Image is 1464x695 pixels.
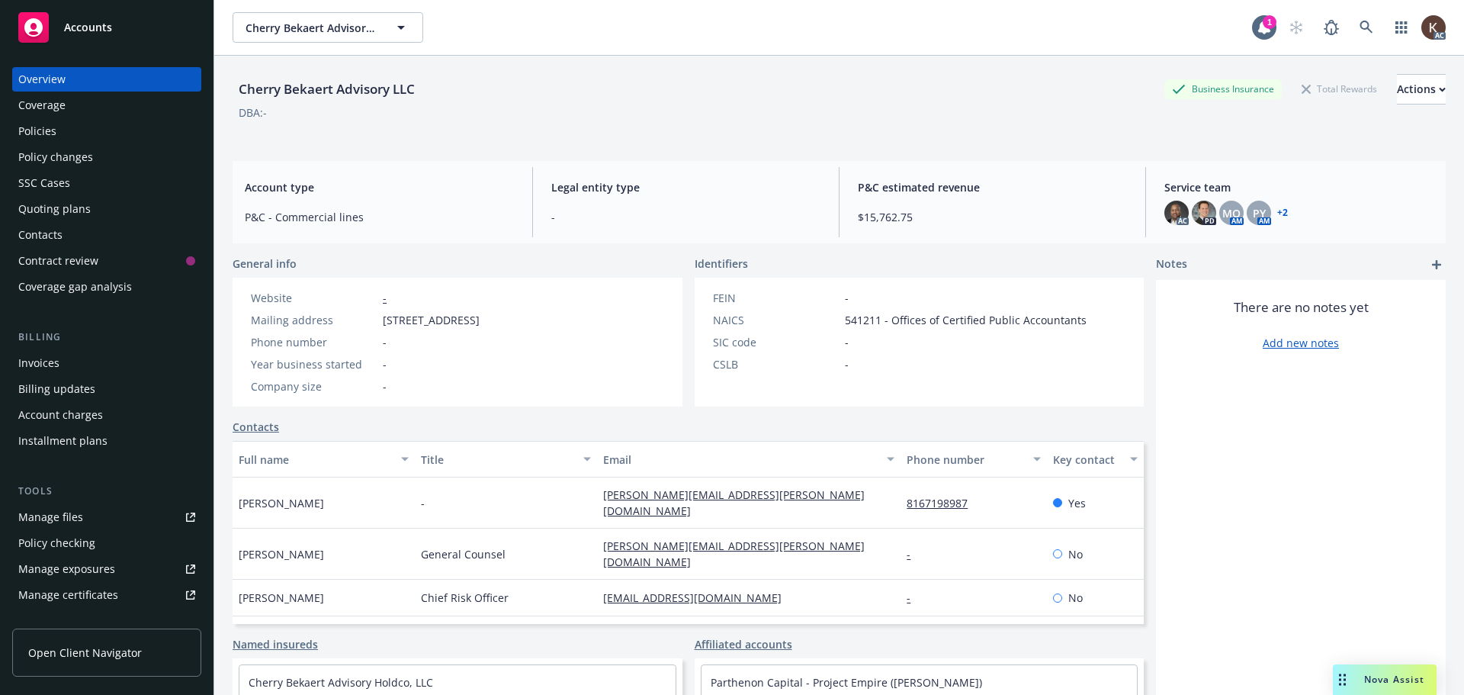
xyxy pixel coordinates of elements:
span: Yes [1068,495,1086,511]
span: [PERSON_NAME] [239,495,324,511]
div: Year business started [251,356,377,372]
div: Business Insurance [1164,79,1282,98]
div: Coverage gap analysis [18,275,132,299]
a: Policies [12,119,201,143]
a: Invoices [12,351,201,375]
a: Contract review [12,249,201,273]
a: Affiliated accounts [695,636,792,652]
span: P&C - Commercial lines [245,209,514,225]
div: Company size [251,378,377,394]
div: SIC code [713,334,839,350]
span: $15,762.75 [858,209,1127,225]
div: Manage files [18,505,83,529]
a: Add new notes [1263,335,1339,351]
button: Actions [1397,74,1446,105]
span: MQ [1222,205,1241,221]
div: DBA: - [239,105,267,121]
a: Manage files [12,505,201,529]
div: Phone number [251,334,377,350]
div: Total Rewards [1294,79,1385,98]
div: Invoices [18,351,59,375]
div: Cherry Bekaert Advisory LLC [233,79,421,99]
div: CSLB [713,356,839,372]
span: No [1068,546,1083,562]
a: [PERSON_NAME][EMAIL_ADDRESS][PERSON_NAME][DOMAIN_NAME] [603,539,865,569]
span: Nova Assist [1364,673,1424,686]
a: - [383,291,387,305]
a: SSC Cases [12,171,201,195]
div: 1 [1263,15,1276,29]
a: Contacts [12,223,201,247]
div: Drag to move [1333,664,1352,695]
div: NAICS [713,312,839,328]
span: Open Client Navigator [28,645,142,661]
a: Named insureds [233,636,318,652]
div: FEIN [713,290,839,306]
a: Start snowing [1281,12,1311,43]
a: Billing updates [12,377,201,401]
a: Search [1351,12,1382,43]
span: Legal entity type [551,179,820,195]
span: Chief Risk Officer [421,590,509,606]
span: Service team [1164,179,1433,195]
span: Identifiers [695,256,748,272]
div: Full name [239,452,392,468]
div: Phone number [907,452,1023,468]
a: Parthenon Capital - Project Empire ([PERSON_NAME]) [711,675,982,690]
a: Manage exposures [12,557,201,581]
div: Policy changes [18,145,93,169]
span: [PERSON_NAME] [239,546,324,562]
div: Title [421,452,574,468]
img: photo [1192,201,1216,225]
span: Cherry Bekaert Advisory LLC [246,20,377,36]
div: Account charges [18,403,103,427]
span: - [383,378,387,394]
span: [PERSON_NAME] [239,590,324,606]
a: Contacts [233,419,279,435]
div: Manage exposures [18,557,115,581]
div: Key contact [1053,452,1121,468]
a: Coverage [12,93,201,117]
a: Report a Bug [1316,12,1347,43]
div: Policies [18,119,56,143]
div: Email [603,452,878,468]
div: Billing updates [18,377,95,401]
a: Overview [12,67,201,92]
div: Contract review [18,249,98,273]
span: General info [233,256,297,272]
a: Account charges [12,403,201,427]
div: Quoting plans [18,197,91,221]
span: - [845,290,849,306]
span: - [845,356,849,372]
a: Quoting plans [12,197,201,221]
span: Notes [1156,256,1187,274]
a: Installment plans [12,429,201,453]
a: Cherry Bekaert Advisory Holdco, LLC [249,675,433,690]
button: Nova Assist [1333,664,1437,695]
span: There are no notes yet [1234,298,1369,317]
a: [EMAIL_ADDRESS][DOMAIN_NAME] [603,590,794,605]
span: - [551,209,820,225]
span: [STREET_ADDRESS] [383,312,480,328]
div: Manage claims [18,609,95,633]
div: Billing [12,330,201,345]
a: Manage claims [12,609,201,633]
button: Phone number [901,441,1046,478]
img: photo [1164,201,1189,225]
a: Manage certificates [12,583,201,607]
button: Key contact [1047,441,1144,478]
div: Overview [18,67,66,92]
button: Cherry Bekaert Advisory LLC [233,12,423,43]
span: Accounts [64,21,112,34]
div: Website [251,290,377,306]
a: Policy changes [12,145,201,169]
button: Email [597,441,901,478]
a: Switch app [1386,12,1417,43]
button: Title [415,441,597,478]
span: General Counsel [421,546,506,562]
div: SSC Cases [18,171,70,195]
div: Coverage [18,93,66,117]
a: Coverage gap analysis [12,275,201,299]
div: Tools [12,484,201,499]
